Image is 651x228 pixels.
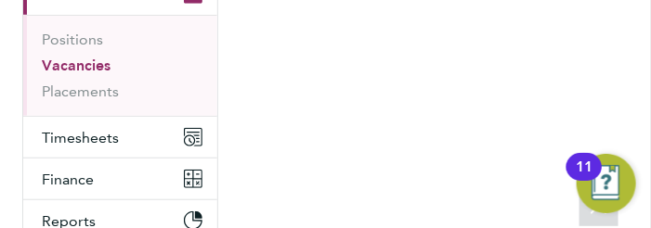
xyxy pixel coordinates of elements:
div: 11 [576,167,592,191]
span: Timesheets [42,129,119,146]
span: Finance [42,171,94,188]
div: Jobs [23,15,217,116]
button: Open Resource Center, 11 new notifications [577,154,636,213]
a: Placements [42,82,119,100]
button: Timesheets [23,117,217,158]
a: Vacancies [42,57,111,74]
button: Finance [23,158,217,199]
a: Positions [42,31,103,48]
